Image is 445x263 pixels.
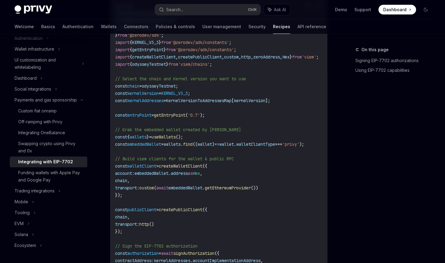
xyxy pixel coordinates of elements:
span: const [115,83,127,89]
a: Custom fiat onramp [10,105,87,116]
span: = [151,112,154,118]
span: chain [127,83,139,89]
span: Hex [282,54,290,60]
span: await [161,251,173,256]
span: odysseyTestnet [142,83,176,89]
span: odysseyTestnet [132,62,166,67]
span: Dashboard [383,7,407,13]
div: Off-ramping with Privy [18,118,62,125]
div: Funding wallets with Apple Pay and Google Pay [18,169,84,184]
span: ; [234,47,236,52]
button: Ask AI [264,4,290,15]
span: } [159,40,161,45]
span: ; [176,83,178,89]
span: const [115,112,127,118]
span: ()) [251,185,258,191]
a: Dashboard [378,5,416,15]
span: ; [316,54,319,60]
a: Off-ramping with Privy [10,116,87,127]
span: (( [193,141,198,147]
span: KERNEL_V3_3 [161,91,188,96]
div: EVM [15,220,24,227]
span: ({ [202,207,207,212]
span: kernelVersion [234,98,265,103]
span: }); [115,192,122,198]
span: custom [224,54,239,60]
span: await [156,185,168,191]
span: account: [115,171,134,176]
div: Custom fiat onramp [18,107,57,115]
span: const [115,207,127,212]
span: ( [185,112,188,118]
a: API reference [297,19,326,34]
div: Social integrations [15,85,51,93]
span: (); [176,134,183,140]
span: kernelVersion [127,91,159,96]
span: KernelVersionToAddressesMap [166,98,231,103]
span: import [115,47,130,52]
span: const [115,134,127,140]
span: from [168,62,178,67]
span: { [130,62,132,67]
span: // Select the chain and Kernel version you want to use [115,76,246,82]
span: = [156,163,159,169]
a: User management [202,19,241,34]
span: 'viem' [302,54,316,60]
span: { [130,40,132,45]
span: from [292,54,302,60]
a: Funding wallets with Apple Pay and Google Pay [10,167,87,185]
a: Wallets [101,19,117,34]
span: = [164,98,166,103]
img: dark logo [15,5,52,14]
div: Integrating OneBalance [18,129,65,136]
span: // Build viem clients for the wallet & public RPC [115,156,234,161]
span: [ [231,98,234,103]
span: Ctrl K [248,7,257,12]
span: On this page [361,46,389,53]
span: from [166,47,176,52]
span: = [159,91,161,96]
div: UI customization and whitelabeling [15,56,78,71]
div: Mobile [15,198,28,205]
span: from [118,32,127,38]
span: ; [229,40,231,45]
div: Tooling [15,209,30,216]
span: transport: [115,221,139,227]
span: ; [188,91,190,96]
span: getEntryPoint [154,112,185,118]
span: () [149,221,154,227]
a: Support [354,7,371,13]
span: import [115,54,130,60]
div: Dashboard [15,75,37,82]
span: createPublicClient [178,54,222,60]
span: KERNEL_V3_3 [132,40,159,45]
a: Integrating OneBalance [10,127,87,138]
span: . [181,141,183,147]
span: createWalletClient [159,163,202,169]
span: { [127,134,130,140]
a: Welcome [15,19,34,34]
span: ; [161,32,164,38]
span: import [115,62,130,67]
span: = [149,134,151,140]
span: createPublicClient [159,207,202,212]
span: } [290,54,292,60]
span: http [241,54,251,60]
span: find [183,141,193,147]
a: Signing EIP-7702 authorizations [355,56,435,65]
span: as [188,171,193,176]
a: Security [248,19,266,34]
span: . [202,185,205,191]
div: Payments and gas sponsorship [15,96,77,104]
span: ); [200,112,205,118]
span: , [176,54,178,60]
span: }); [115,229,122,234]
span: '@zerodev/sdk/constants' [176,47,234,52]
span: chain [115,178,127,183]
span: zeroAddress [253,54,280,60]
span: from [161,40,171,45]
div: Swapping crypto using Privy and 0x [18,140,84,155]
span: transport: [115,185,139,191]
span: } [147,134,149,140]
div: Solana [15,231,28,238]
